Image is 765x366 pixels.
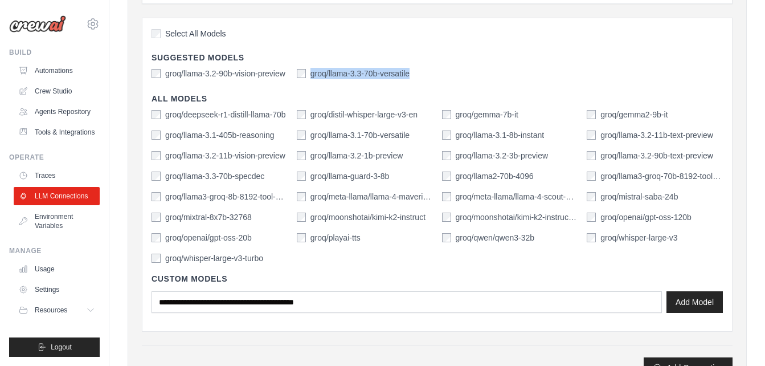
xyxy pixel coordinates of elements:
input: groq/llama2-70b-4096 [442,172,451,181]
h4: Suggested Models [152,52,723,63]
input: groq/llama-guard-3-8b [297,172,306,181]
input: groq/llama-3.3-70b-versatile [297,69,306,78]
input: groq/llama-3.2-11b-text-preview [587,131,596,140]
label: groq/llama2-70b-4096 [456,170,534,182]
span: Logout [51,343,72,352]
input: groq/llama-3.2-3b-preview [442,151,451,160]
div: Manage [9,246,100,255]
input: groq/llama-3.2-1b-preview [297,151,306,160]
input: groq/meta-llama/llama-4-maverick-17b-128e-instruct [297,192,306,201]
label: groq/llama-3.1-70b-versatile [310,129,410,141]
label: groq/llama-3.1-8b-instant [456,129,545,141]
input: groq/qwen/qwen3-32b [442,233,451,242]
input: groq/llama3-groq-8b-8192-tool-use-preview [152,192,161,201]
label: groq/openai/gpt-oss-20b [165,232,252,243]
span: Select All Models [165,28,226,39]
label: groq/meta-llama/llama-4-maverick-17b-128e-instruct [310,191,433,202]
a: Tools & Integrations [14,123,100,141]
label: groq/gemma-7b-it [456,109,519,120]
a: Traces [14,166,100,185]
label: groq/moonshotai/kimi-k2-instruct [310,212,426,223]
h4: Custom Models [152,273,723,284]
a: Settings [14,280,100,299]
label: groq/moonshotai/kimi-k2-instruct-0905 [456,212,578,223]
label: groq/distil-whisper-large-v3-en [310,109,418,120]
label: groq/llama-3.2-90b-vision-preview [165,68,285,79]
input: groq/deepseek-r1-distill-llama-70b [152,110,161,119]
input: groq/moonshotai/kimi-k2-instruct-0905 [442,213,451,222]
label: groq/mixtral-8x7b-32768 [165,212,252,223]
input: groq/llama-3.3-70b-specdec [152,172,161,181]
label: groq/openai/gpt-oss-120b [600,212,692,223]
label: groq/llama-3.1-405b-reasoning [165,129,274,141]
a: Usage [14,260,100,278]
a: LLM Connections [14,187,100,205]
input: groq/gemma-7b-it [442,110,451,119]
button: Resources [14,301,100,319]
label: groq/qwen/qwen3-32b [456,232,535,243]
label: groq/llama3-groq-8b-8192-tool-use-preview [165,191,288,202]
label: groq/whisper-large-v3-turbo [165,253,263,264]
a: Environment Variables [14,208,100,235]
a: Automations [14,62,100,80]
label: groq/llama-3.2-11b-text-preview [600,129,713,141]
input: groq/llama-3.1-8b-instant [442,131,451,140]
div: Operate [9,153,100,162]
label: groq/llama3-groq-70b-8192-tool-use-preview [600,170,723,182]
label: groq/llama-3.2-11b-vision-preview [165,150,285,161]
label: groq/gemma2-9b-it [600,109,668,120]
label: groq/playai-tts [310,232,361,243]
a: Crew Studio [14,82,100,100]
a: Agents Repository [14,103,100,121]
input: groq/llama-3.2-90b-vision-preview [152,69,161,78]
label: groq/mistral-saba-24b [600,191,678,202]
input: groq/llama3-groq-70b-8192-tool-use-preview [587,172,596,181]
input: groq/openai/gpt-oss-120b [587,213,596,222]
input: groq/whisper-large-v3-turbo [152,254,161,263]
input: groq/openai/gpt-oss-20b [152,233,161,242]
input: groq/whisper-large-v3 [587,233,596,242]
img: Logo [9,15,66,32]
input: groq/meta-llama/llama-4-scout-17b-16e-instruct [442,192,451,201]
input: groq/moonshotai/kimi-k2-instruct [297,213,306,222]
span: Resources [35,306,67,315]
label: groq/llama-3.2-90b-text-preview [600,150,713,161]
input: groq/gemma2-9b-it [587,110,596,119]
label: groq/deepseek-r1-distill-llama-70b [165,109,286,120]
input: groq/mixtral-8x7b-32768 [152,213,161,222]
button: Add Model [666,291,723,313]
input: groq/playai-tts [297,233,306,242]
input: groq/llama-3.1-405b-reasoning [152,131,161,140]
label: groq/meta-llama/llama-4-scout-17b-16e-instruct [456,191,578,202]
input: groq/llama-3.2-90b-text-preview [587,151,596,160]
label: groq/llama-3.3-70b-versatile [310,68,410,79]
input: Select All Models [152,29,161,38]
input: groq/distil-whisper-large-v3-en [297,110,306,119]
button: Logout [9,337,100,357]
label: groq/llama-3.3-70b-specdec [165,170,264,182]
label: groq/llama-3.2-1b-preview [310,150,403,161]
input: groq/llama-3.1-70b-versatile [297,131,306,140]
label: groq/llama-3.2-3b-preview [456,150,549,161]
label: groq/whisper-large-v3 [600,232,677,243]
h4: All Models [152,93,723,104]
label: groq/llama-guard-3-8b [310,170,390,182]
div: Build [9,48,100,57]
input: groq/llama-3.2-11b-vision-preview [152,151,161,160]
input: groq/mistral-saba-24b [587,192,596,201]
